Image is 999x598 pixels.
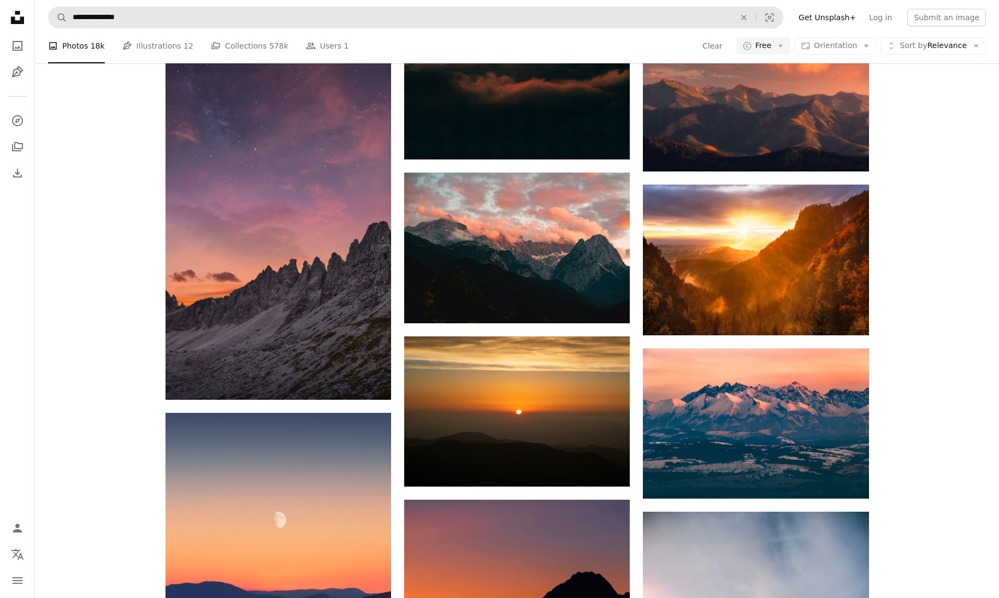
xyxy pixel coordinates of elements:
a: Download History [7,162,28,184]
img: a sunset over a mountain range [404,336,630,487]
a: black and white mountains under cloudy sky during daytime [404,242,630,252]
button: Clear [702,37,723,55]
img: mountains and tree range during golden hour [643,185,868,335]
button: Orientation [795,37,876,55]
a: Collections [7,136,28,158]
a: silhouette of mountains next to body of water [165,577,391,587]
a: Log in [862,9,898,26]
img: snow-covered rock mountain during golden hour [165,62,391,400]
a: a sunset over a mountain range [404,406,630,416]
a: Collections 578k [211,28,288,63]
span: 578k [269,40,288,52]
a: Home — Unsplash [7,7,28,31]
a: snow-covered rock mountain during golden hour [165,226,391,235]
a: Users 1 [306,28,349,63]
a: Illustrations 12 [122,28,193,63]
a: Illustrations [7,61,28,83]
button: Visual search [756,7,783,28]
button: Clear [732,7,756,28]
button: Menu [7,570,28,591]
img: black and white mountains under cloudy sky during daytime [404,173,630,323]
button: Sort byRelevance [880,37,986,55]
a: Get Unsplash+ [792,9,862,26]
button: Search Unsplash [49,7,67,28]
span: 1 [344,40,348,52]
a: Photos [7,35,28,57]
img: brown and black mountains under orange sky [643,21,868,171]
a: Explore [7,110,28,132]
a: bird's eye view photography of mountain [643,418,868,428]
span: Free [755,40,772,51]
button: Language [7,543,28,565]
form: Find visuals sitewide [48,7,783,28]
span: Sort by [900,41,927,50]
img: bird's eye view photography of mountain [643,348,868,499]
span: Orientation [814,41,857,50]
button: Submit an image [907,9,986,26]
span: 12 [184,40,193,52]
a: Log in / Sign up [7,517,28,539]
a: brown and black mountains under orange sky [643,91,868,101]
a: mountains and tree range during golden hour [643,255,868,265]
button: Free [736,37,791,55]
span: Relevance [900,40,967,51]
